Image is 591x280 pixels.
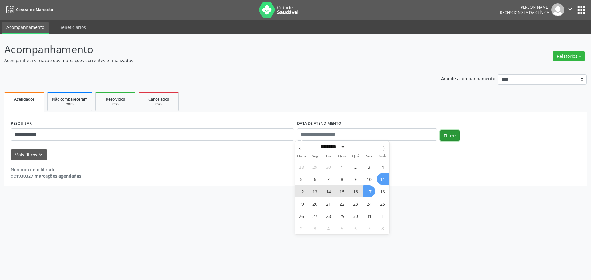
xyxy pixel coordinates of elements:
span: Novembro 7, 2025 [363,222,375,234]
span: Outubro 18, 2025 [377,185,389,197]
div: 2025 [52,102,88,107]
span: Qua [335,154,349,158]
span: Outubro 25, 2025 [377,198,389,210]
span: Outubro 4, 2025 [377,161,389,173]
button: Mais filtroskeyboard_arrow_down [11,149,47,160]
span: Outubro 20, 2025 [309,198,321,210]
span: Qui [349,154,362,158]
span: Agendados [14,97,34,102]
a: Central de Marcação [4,5,53,15]
span: Cancelados [148,97,169,102]
span: Setembro 29, 2025 [309,161,321,173]
select: Month [319,144,346,150]
button:  [564,3,576,16]
span: Recepcionista da clínica [500,10,549,15]
span: Outubro 15, 2025 [336,185,348,197]
span: Outubro 11, 2025 [377,173,389,185]
label: PESQUISAR [11,119,32,128]
a: Acompanhamento [2,22,49,34]
div: [PERSON_NAME] [500,5,549,10]
span: Outubro 21, 2025 [323,198,335,210]
span: Novembro 6, 2025 [350,222,362,234]
span: Sáb [376,154,389,158]
span: Setembro 30, 2025 [323,161,335,173]
span: Outubro 6, 2025 [309,173,321,185]
i:  [567,6,573,12]
p: Ano de acompanhamento [441,74,496,82]
span: Sex [362,154,376,158]
a: Beneficiários [55,22,90,33]
div: Nenhum item filtrado [11,166,81,173]
span: Dom [295,154,308,158]
span: Novembro 2, 2025 [295,222,308,234]
span: Outubro 24, 2025 [363,198,375,210]
span: Seg [308,154,322,158]
span: Novembro 8, 2025 [377,222,389,234]
span: Novembro 3, 2025 [309,222,321,234]
input: Year [345,144,366,150]
button: Relatórios [553,51,585,61]
span: Outubro 19, 2025 [295,198,308,210]
span: Outubro 22, 2025 [336,198,348,210]
span: Outubro 2, 2025 [350,161,362,173]
button: apps [576,5,587,15]
span: Ter [322,154,335,158]
span: Central de Marcação [16,7,53,12]
span: Outubro 1, 2025 [336,161,348,173]
p: Acompanhe a situação das marcações correntes e finalizadas [4,57,412,64]
span: Outubro 28, 2025 [323,210,335,222]
button: Filtrar [440,130,460,141]
img: img [551,3,564,16]
p: Acompanhamento [4,42,412,57]
span: Outubro 14, 2025 [323,185,335,197]
span: Outubro 3, 2025 [363,161,375,173]
span: Outubro 31, 2025 [363,210,375,222]
div: 2025 [100,102,131,107]
span: Resolvidos [106,97,125,102]
div: de [11,173,81,179]
span: Não compareceram [52,97,88,102]
span: Outubro 27, 2025 [309,210,321,222]
label: DATA DE ATENDIMENTO [297,119,341,128]
span: Outubro 7, 2025 [323,173,335,185]
div: 2025 [143,102,174,107]
span: Setembro 28, 2025 [295,161,308,173]
i: keyboard_arrow_down [37,151,44,158]
span: Outubro 13, 2025 [309,185,321,197]
span: Outubro 12, 2025 [295,185,308,197]
span: Outubro 8, 2025 [336,173,348,185]
span: Outubro 29, 2025 [336,210,348,222]
span: Outubro 5, 2025 [295,173,308,185]
span: Outubro 10, 2025 [363,173,375,185]
span: Novembro 5, 2025 [336,222,348,234]
span: Novembro 4, 2025 [323,222,335,234]
span: Outubro 30, 2025 [350,210,362,222]
span: Outubro 16, 2025 [350,185,362,197]
strong: 1930327 marcações agendadas [16,173,81,179]
span: Novembro 1, 2025 [377,210,389,222]
span: Outubro 23, 2025 [350,198,362,210]
span: Outubro 26, 2025 [295,210,308,222]
span: Outubro 9, 2025 [350,173,362,185]
span: Outubro 17, 2025 [363,185,375,197]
